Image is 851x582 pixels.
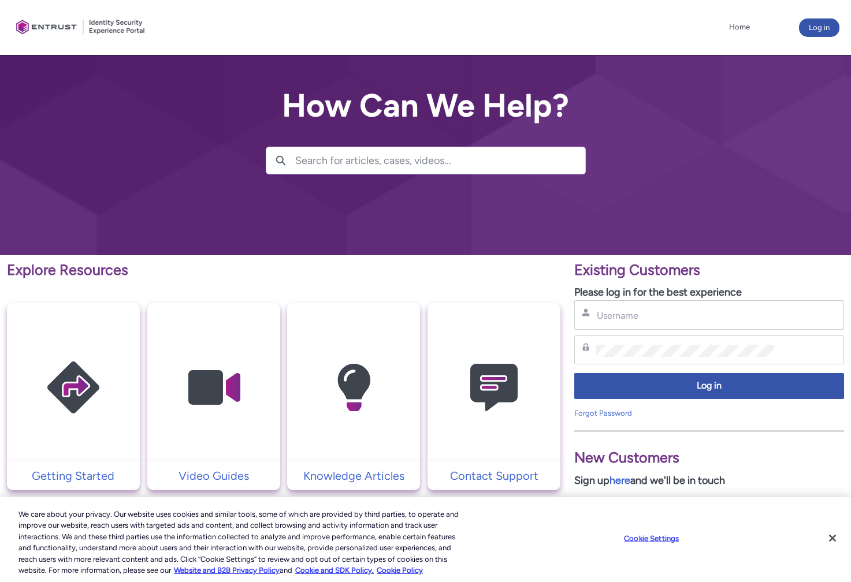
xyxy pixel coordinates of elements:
[174,566,280,574] a: More information about our cookie policy., opens in a new tab
[574,473,844,488] p: Sign up and we'll be in touch
[615,527,688,550] button: Cookie Settings
[153,467,274,484] p: Video Guides
[18,509,468,576] div: We care about your privacy. Our website uses cookies and similar tools, some of which are provide...
[799,18,839,37] button: Log in
[7,259,560,281] p: Explore Resources
[428,467,560,484] a: Contact Support
[299,326,408,450] img: Knowledge Articles
[159,326,269,450] img: Video Guides
[266,88,586,124] h2: How Can We Help?
[574,447,844,469] p: New Customers
[147,467,280,484] a: Video Guides
[726,18,753,36] a: Home
[596,309,774,322] input: Username
[574,285,844,300] p: Please log in for the best experience
[574,373,844,399] button: Log in
[820,525,845,551] button: Close
[266,147,295,174] button: Search
[7,467,140,484] a: Getting Started
[610,474,630,487] a: here
[295,147,585,174] input: Search for articles, cases, videos...
[287,467,420,484] a: Knowledge Articles
[433,467,555,484] p: Contact Support
[295,566,374,574] a: Cookie and SDK Policy.
[377,566,423,574] a: Cookie Policy
[582,379,837,393] span: Log in
[439,326,549,450] img: Contact Support
[13,467,134,484] p: Getting Started
[18,326,128,450] img: Getting Started
[293,467,414,484] p: Knowledge Articles
[574,409,632,417] a: Forgot Password
[574,259,844,281] p: Existing Customers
